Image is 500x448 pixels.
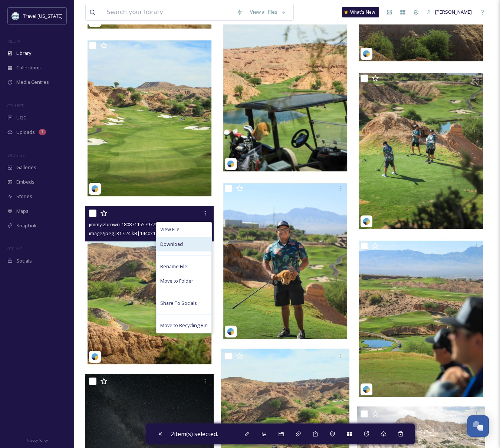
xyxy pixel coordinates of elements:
span: Galleries [16,164,36,171]
img: snapsea-logo.png [227,160,234,168]
span: COLLECT [7,103,23,108]
span: Travel [US_STATE] [23,13,63,19]
button: Open Chat [467,415,489,437]
img: jimmyizbrown-17873254119306871.jpeg [357,238,485,399]
img: snapsea-logo.png [227,328,234,335]
span: Rename File [160,263,187,270]
span: Move to Recycling Bin [160,322,208,329]
span: UGC [16,114,26,121]
a: Privacy Policy [26,435,48,444]
a: [PERSON_NAME] [423,5,476,19]
input: Search your library [103,4,233,20]
img: snapsea-logo.png [363,386,370,393]
span: Collections [16,64,41,71]
span: Library [16,50,31,57]
a: View all files [246,5,290,19]
img: jimmyizbrown-18044927540322296.jpeg [221,181,349,342]
img: snapsea-logo.png [363,50,370,57]
img: jimmyizbrown-18087115579773525.jpeg [85,206,214,366]
span: Privacy Policy [26,438,48,443]
img: jimmyizbrown-18091788763663326.jpeg [357,71,485,231]
span: 2 item(s) selected. [171,430,218,438]
span: SOCIALS [7,246,22,251]
span: View File [160,226,180,233]
img: snapsea-logo.png [91,353,99,360]
span: Socials [16,257,32,264]
span: Uploads [16,129,35,136]
img: snapsea-logo.png [363,218,370,225]
span: Media Centres [16,79,49,86]
a: What's New [342,7,379,17]
img: snapsea-logo.png [91,185,99,192]
span: WIDGETS [7,152,24,158]
span: SnapLink [16,222,37,229]
img: jimmyizbrown-17885044101345140.jpeg [221,13,349,174]
img: jimmyizbrown-18081071692918298.jpeg [85,38,214,199]
div: 1 [39,129,46,135]
span: Share To Socials [160,300,197,307]
span: Embeds [16,178,34,185]
span: image/jpeg | 317.24 kB | 1440 x 1800 [89,230,163,237]
span: Stories [16,193,32,200]
span: Download [160,241,183,248]
img: download.jpeg [12,12,19,20]
span: Move to Folder [160,277,193,284]
span: jimmyizbrown-18087115579773525.jpeg [89,221,176,228]
span: MEDIA [7,38,20,44]
span: [PERSON_NAME] [435,9,472,15]
span: Maps [16,208,29,215]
